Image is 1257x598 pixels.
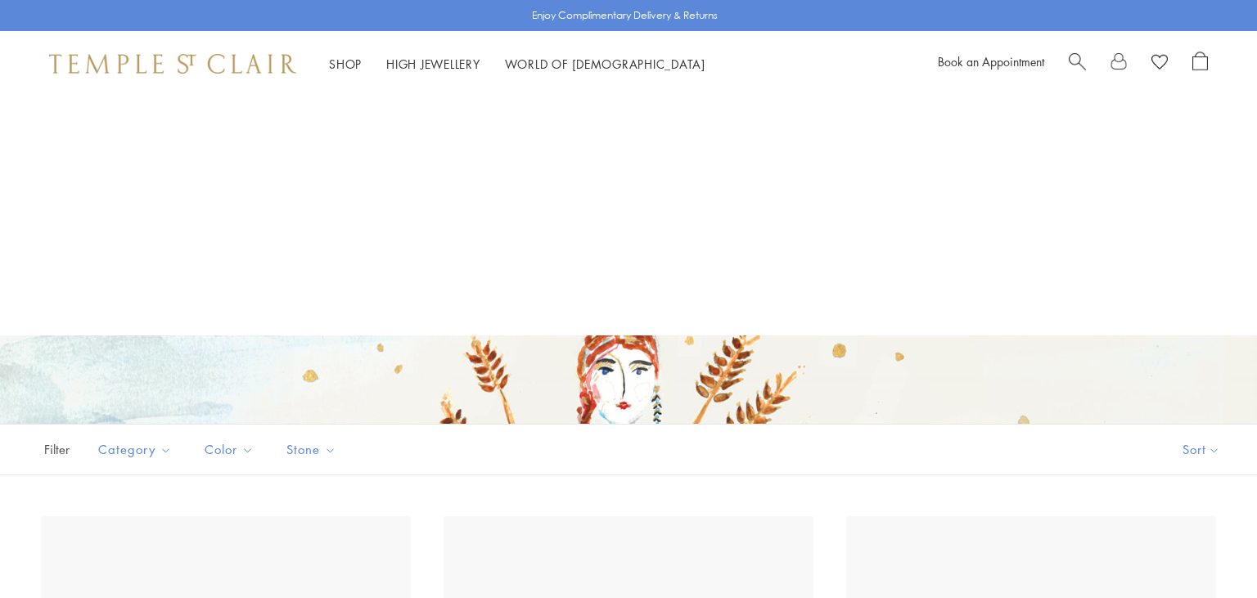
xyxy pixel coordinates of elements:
[1192,52,1208,76] a: Open Shopping Bag
[196,439,266,460] span: Color
[49,54,296,74] img: Temple St. Clair
[278,439,349,460] span: Stone
[192,431,266,468] button: Color
[1146,425,1257,474] button: Show sort by
[1069,52,1086,76] a: Search
[1151,52,1168,76] a: View Wishlist
[274,431,349,468] button: Stone
[329,56,362,72] a: ShopShop
[505,56,705,72] a: World of [DEMOGRAPHIC_DATA]World of [DEMOGRAPHIC_DATA]
[532,7,718,24] p: Enjoy Complimentary Delivery & Returns
[1175,521,1241,582] iframe: Gorgias live chat messenger
[938,53,1044,70] a: Book an Appointment
[329,54,705,74] nav: Main navigation
[86,431,184,468] button: Category
[386,56,480,72] a: High JewelleryHigh Jewellery
[90,439,184,460] span: Category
